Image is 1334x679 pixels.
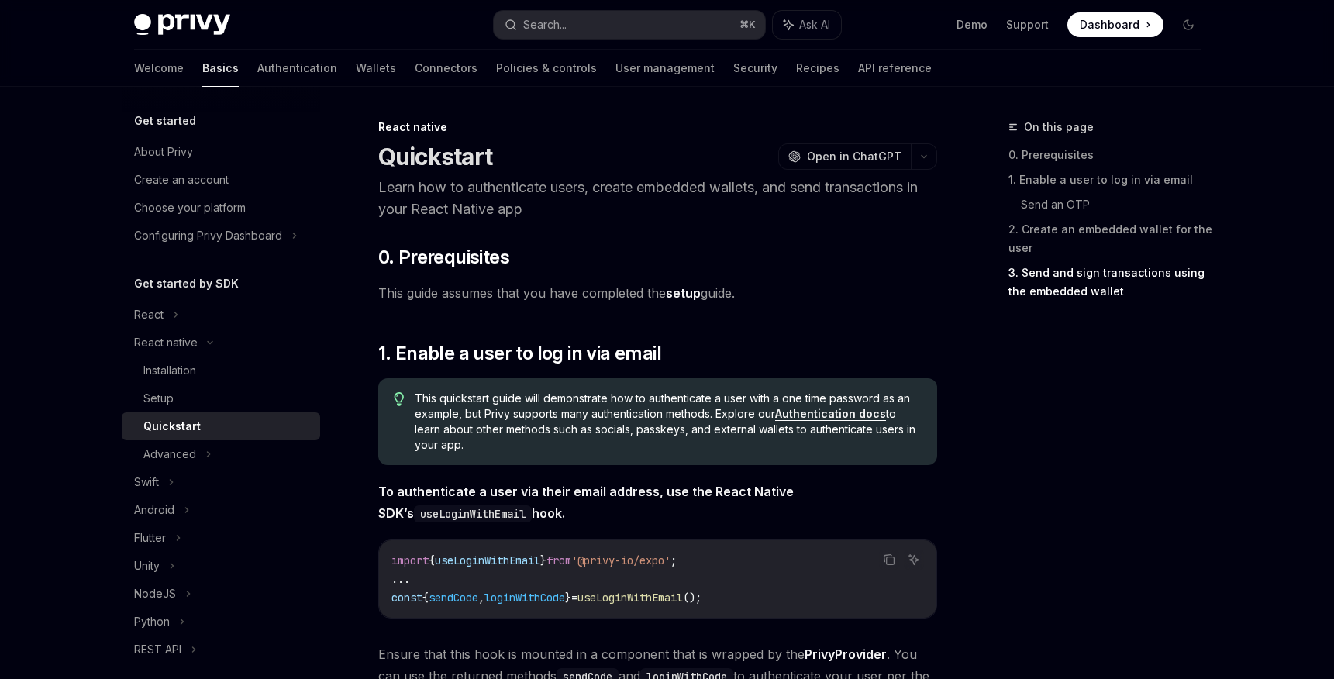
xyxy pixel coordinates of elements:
[134,14,230,36] img: dark logo
[378,143,493,171] h1: Quickstart
[733,50,777,87] a: Security
[134,112,196,130] h5: Get started
[904,550,924,570] button: Ask AI
[134,529,166,547] div: Flutter
[494,11,765,39] button: Search...⌘K
[134,612,170,631] div: Python
[414,505,532,522] code: useLoginWithEmail
[1008,143,1213,167] a: 0. Prerequisites
[796,50,839,87] a: Recipes
[134,501,174,519] div: Android
[202,50,239,87] a: Basics
[378,282,937,304] span: This guide assumes that you have completed the guide.
[134,226,282,245] div: Configuring Privy Dashboard
[134,171,229,189] div: Create an account
[378,119,937,135] div: React native
[422,591,429,605] span: {
[1024,118,1094,136] span: On this page
[122,412,320,440] a: Quickstart
[391,591,422,605] span: const
[134,333,198,352] div: React native
[778,143,911,170] button: Open in ChatGPT
[1176,12,1201,37] button: Toggle dark mode
[805,646,887,663] a: PrivyProvider
[1067,12,1163,37] a: Dashboard
[391,572,410,586] span: ...
[807,149,901,164] span: Open in ChatGPT
[670,553,677,567] span: ;
[134,305,164,324] div: React
[1008,260,1213,304] a: 3. Send and sign transactions using the embedded wallet
[134,557,160,575] div: Unity
[577,591,683,605] span: useLoginWithEmail
[565,591,571,605] span: }
[122,384,320,412] a: Setup
[496,50,597,87] a: Policies & controls
[435,553,540,567] span: useLoginWithEmail
[1080,17,1139,33] span: Dashboard
[879,550,899,570] button: Copy the contents from the code block
[540,553,546,567] span: }
[122,194,320,222] a: Choose your platform
[415,391,921,453] span: This quickstart guide will demonstrate how to authenticate a user with a one time password as an ...
[356,50,396,87] a: Wallets
[478,591,484,605] span: ,
[1021,192,1213,217] a: Send an OTP
[858,50,932,87] a: API reference
[122,166,320,194] a: Create an account
[134,50,184,87] a: Welcome
[378,177,937,220] p: Learn how to authenticate users, create embedded wallets, and send transactions in your React Nat...
[391,553,429,567] span: import
[615,50,715,87] a: User management
[523,16,567,34] div: Search...
[134,584,176,603] div: NodeJS
[378,484,794,521] strong: To authenticate a user via their email address, use the React Native SDK’s hook.
[134,198,246,217] div: Choose your platform
[378,245,509,270] span: 0. Prerequisites
[571,591,577,605] span: =
[484,591,565,605] span: loginWithCode
[666,285,701,302] a: setup
[257,50,337,87] a: Authentication
[134,640,181,659] div: REST API
[1008,217,1213,260] a: 2. Create an embedded wallet for the user
[394,392,405,406] svg: Tip
[546,553,571,567] span: from
[134,274,239,293] h5: Get started by SDK
[1008,167,1213,192] a: 1. Enable a user to log in via email
[122,357,320,384] a: Installation
[134,143,193,161] div: About Privy
[143,361,196,380] div: Installation
[134,473,159,491] div: Swift
[143,445,196,464] div: Advanced
[143,417,201,436] div: Quickstart
[143,389,174,408] div: Setup
[773,11,841,39] button: Ask AI
[415,50,477,87] a: Connectors
[122,138,320,166] a: About Privy
[683,591,701,605] span: ();
[378,341,661,366] span: 1. Enable a user to log in via email
[957,17,988,33] a: Demo
[1006,17,1049,33] a: Support
[739,19,756,31] span: ⌘ K
[775,407,886,421] a: Authentication docs
[571,553,670,567] span: '@privy-io/expo'
[429,591,478,605] span: sendCode
[799,17,830,33] span: Ask AI
[429,553,435,567] span: {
